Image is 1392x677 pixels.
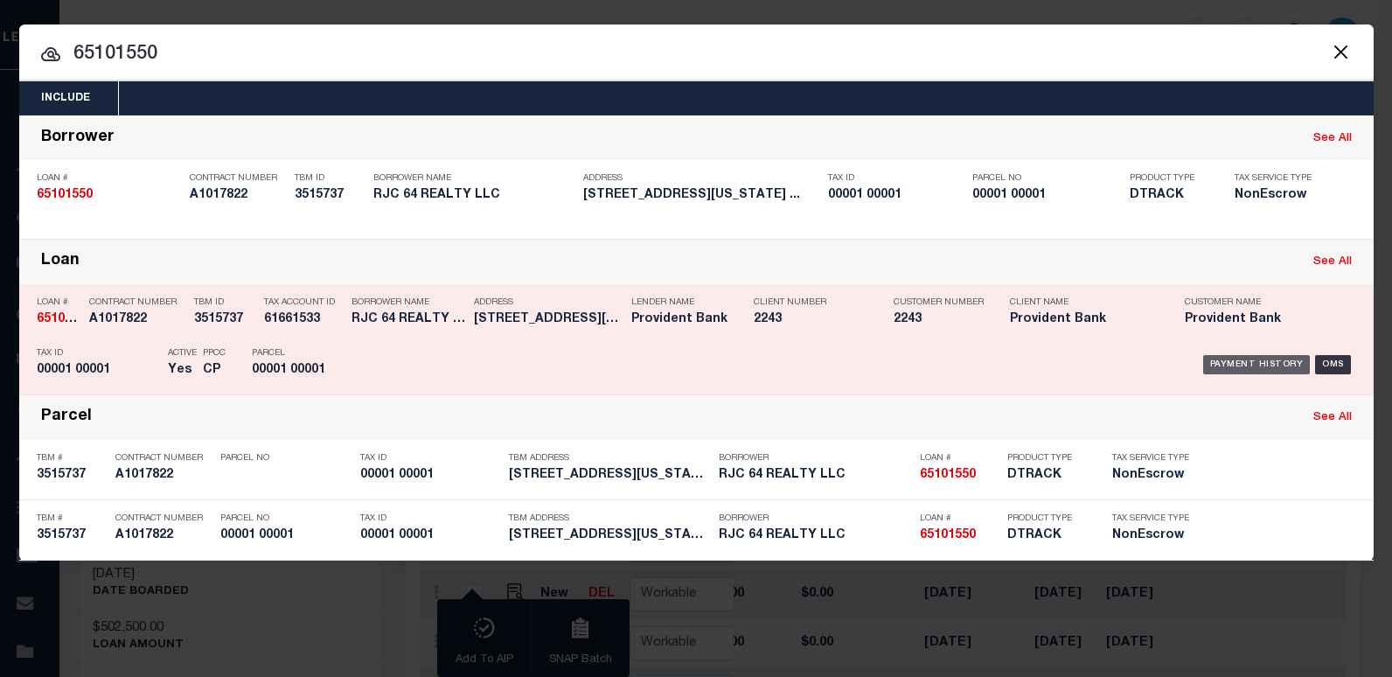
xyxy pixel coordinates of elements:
[37,173,181,184] p: Loan #
[351,312,465,327] h5: RJC 64 REALTY LLC
[828,173,964,184] p: Tax ID
[920,453,999,464] p: Loan #
[37,363,159,378] h5: 00001 00001
[41,252,80,272] div: Loan
[1313,256,1352,268] a: See All
[115,468,212,483] h5: A1017822
[754,312,867,327] h5: 2243
[37,468,107,483] h5: 3515737
[920,529,976,541] strong: 65101550
[37,348,159,359] p: Tax ID
[360,528,500,543] h5: 00001 00001
[1130,173,1208,184] p: Product Type
[194,297,255,308] p: TBM ID
[203,363,226,378] h5: CP
[115,453,212,464] p: Contract Number
[1007,468,1086,483] h5: DTRACK
[972,173,1121,184] p: Parcel No
[264,312,343,327] h5: 61661533
[373,173,574,184] p: Borrower Name
[920,513,999,524] p: Loan #
[360,513,500,524] p: Tax ID
[719,528,911,543] h5: RJC 64 REALTY LLC
[1112,453,1191,464] p: Tax Service Type
[203,348,226,359] p: PPCC
[190,173,286,184] p: Contract Number
[1185,312,1333,327] h5: Provident Bank
[509,453,710,464] p: TBM Address
[373,188,574,203] h5: RJC 64 REALTY LLC
[1330,40,1353,63] button: Close
[19,81,112,115] button: Include
[220,513,351,524] p: Parcel No
[37,528,107,543] h5: 3515737
[474,297,623,308] p: Address
[1235,173,1322,184] p: Tax Service Type
[1313,133,1352,144] a: See All
[19,39,1374,70] input: Start typing...
[1010,312,1159,327] h5: Provident Bank
[1112,513,1191,524] p: Tax Service Type
[1235,188,1322,203] h5: NonEscrow
[972,188,1121,203] h5: 00001 00001
[719,468,911,483] h5: RJC 64 REALTY LLC
[295,173,365,184] p: TBM ID
[1315,355,1351,374] div: OMS
[1007,453,1086,464] p: Product Type
[37,453,107,464] p: TBM #
[631,312,727,327] h5: Provident Bank
[509,468,710,483] h5: 6700 PARK AVE WEST NEW YORK NJ ...
[360,453,500,464] p: Tax ID
[719,513,911,524] p: Borrower
[168,363,194,378] h5: Yes
[583,173,819,184] p: Address
[828,188,964,203] h5: 00001 00001
[37,313,93,325] strong: 65101550
[41,129,115,149] div: Borrower
[1007,528,1086,543] h5: DTRACK
[220,453,351,464] p: Parcel No
[1203,355,1311,374] div: Payment History
[1112,528,1191,543] h5: NonEscrow
[37,188,181,203] h5: 65101550
[190,188,286,203] h5: A1017822
[37,312,80,327] h5: 65101550
[220,528,351,543] h5: 00001 00001
[894,312,981,327] h5: 2243
[37,297,80,308] p: Loan #
[920,528,999,543] h5: 65101550
[1010,297,1159,308] p: Client Name
[1313,412,1352,423] a: See All
[168,348,197,359] p: Active
[252,348,331,359] p: Parcel
[583,188,819,203] h5: 6700 PARK AVE WEST NEW YORK NJ ...
[509,528,710,543] h5: 6700 PARK AVE WEST NEW YORK NJ ...
[920,468,999,483] h5: 65101550
[89,297,185,308] p: Contract Number
[351,297,465,308] p: Borrower Name
[194,312,255,327] h5: 3515737
[360,468,500,483] h5: 00001 00001
[509,513,710,524] p: TBM Address
[719,453,911,464] p: Borrower
[1112,468,1191,483] h5: NonEscrow
[264,297,343,308] p: Tax Account ID
[89,312,185,327] h5: A1017822
[1185,297,1333,308] p: Customer Name
[1007,513,1086,524] p: Product Type
[115,528,212,543] h5: A1017822
[41,408,92,428] div: Parcel
[252,363,331,378] h5: 00001 00001
[115,513,212,524] p: Contract Number
[920,469,976,481] strong: 65101550
[631,297,727,308] p: Lender Name
[754,297,867,308] p: Client Number
[295,188,365,203] h5: 3515737
[894,297,984,308] p: Customer Number
[37,189,93,201] strong: 65101550
[37,513,107,524] p: TBM #
[474,312,623,327] h5: 6700 PARK AVE WEST NEW YORK NJ ...
[1130,188,1208,203] h5: DTRACK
